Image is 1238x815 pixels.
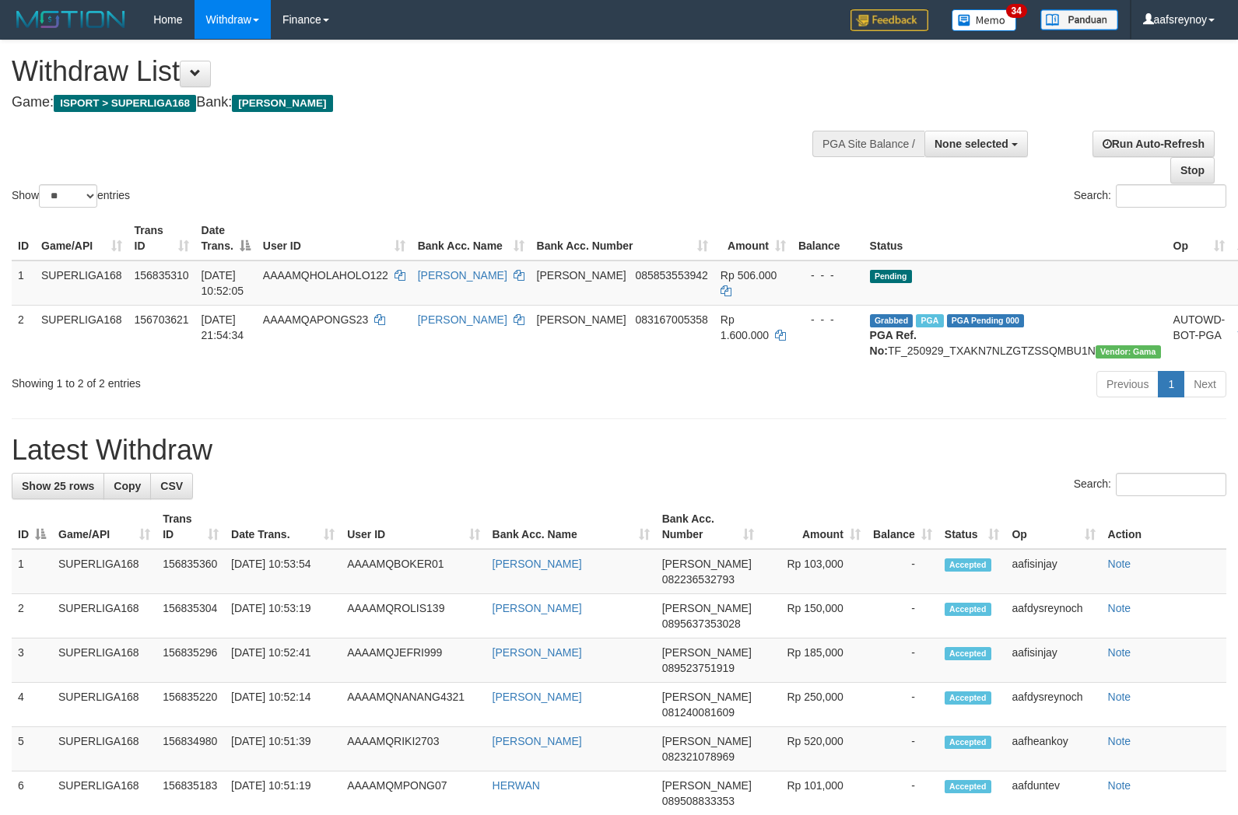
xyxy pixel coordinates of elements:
a: Note [1108,735,1131,747]
td: aafisinjay [1005,638,1101,683]
span: Accepted [945,780,991,793]
a: Show 25 rows [12,473,104,499]
td: 5 [12,727,52,771]
td: Rp 185,000 [760,638,866,683]
label: Search: [1074,184,1226,208]
a: Note [1108,691,1131,703]
td: 156835296 [156,638,225,683]
span: CSV [160,480,183,492]
th: Balance: activate to sort column ascending [867,505,938,549]
span: [PERSON_NAME] [662,691,752,703]
td: AAAAMQRIKI2703 [341,727,486,771]
span: Accepted [945,647,991,660]
td: - [867,549,938,594]
a: Next [1184,371,1226,397]
span: Copy 082236532793 to clipboard [662,573,735,586]
span: [PERSON_NAME] [232,95,332,112]
span: [PERSON_NAME] [537,269,626,282]
td: aafheankoy [1005,727,1101,771]
span: ISPORT > SUPERLIGA168 [54,95,196,112]
span: Copy 085853553942 to clipboard [635,269,707,282]
td: 156834980 [156,727,225,771]
span: Grabbed [870,314,914,327]
td: 3 [12,638,52,683]
th: Game/API: activate to sort column ascending [35,216,128,261]
span: Pending [870,270,912,283]
span: AAAAMQAPONGS23 [263,313,368,326]
th: Op: activate to sort column ascending [1005,505,1101,549]
td: 156835360 [156,549,225,594]
button: None selected [924,131,1028,157]
h1: Withdraw List [12,56,810,87]
span: Accepted [945,736,991,749]
td: AAAAMQBOKER01 [341,549,486,594]
span: Copy 089508833353 to clipboard [662,795,735,807]
td: - [867,727,938,771]
span: PGA Pending [947,314,1025,327]
th: Date Trans.: activate to sort column ascending [225,505,341,549]
img: panduan.png [1040,9,1118,30]
a: Note [1108,779,1131,792]
span: [PERSON_NAME] [662,646,752,659]
a: Note [1108,646,1131,659]
a: Previous [1096,371,1159,397]
td: SUPERLIGA168 [52,727,156,771]
span: Copy [114,480,141,492]
td: [DATE] 10:51:39 [225,727,341,771]
a: [PERSON_NAME] [493,646,582,659]
td: - [867,594,938,638]
a: Stop [1170,157,1215,184]
td: [DATE] 10:53:54 [225,549,341,594]
span: Rp 506.000 [721,269,777,282]
img: MOTION_logo.png [12,8,130,31]
input: Search: [1116,473,1226,496]
span: [PERSON_NAME] [662,558,752,570]
th: Status [864,216,1167,261]
th: Bank Acc. Number: activate to sort column ascending [656,505,761,549]
th: Op: activate to sort column ascending [1167,216,1232,261]
span: 34 [1006,4,1027,18]
a: Note [1108,602,1131,614]
span: 156703621 [135,313,189,326]
label: Search: [1074,473,1226,496]
div: - - - [798,268,857,283]
div: - - - [798,312,857,327]
td: SUPERLIGA168 [35,305,128,365]
td: aafdysreynoch [1005,683,1101,727]
td: Rp 250,000 [760,683,866,727]
a: [PERSON_NAME] [418,313,507,326]
th: Action [1102,505,1226,549]
th: Amount: activate to sort column ascending [714,216,792,261]
th: Date Trans.: activate to sort column descending [195,216,257,261]
td: AUTOWD-BOT-PGA [1167,305,1232,365]
h1: Latest Withdraw [12,435,1226,466]
span: Copy 0895637353028 to clipboard [662,617,741,630]
span: Accepted [945,691,991,705]
td: 4 [12,683,52,727]
th: Status: activate to sort column ascending [938,505,1006,549]
td: 156835304 [156,594,225,638]
td: [DATE] 10:53:19 [225,594,341,638]
a: [PERSON_NAME] [493,691,582,703]
span: Marked by aafchhiseyha [916,314,943,327]
span: Copy 083167005358 to clipboard [635,313,707,326]
th: Trans ID: activate to sort column ascending [128,216,195,261]
td: 1 [12,549,52,594]
td: SUPERLIGA168 [52,683,156,727]
td: 156835220 [156,683,225,727]
td: Rp 103,000 [760,549,866,594]
td: aafisinjay [1005,549,1101,594]
a: [PERSON_NAME] [418,269,507,282]
span: Copy 089523751919 to clipboard [662,662,735,674]
th: User ID: activate to sort column ascending [257,216,412,261]
span: Accepted [945,603,991,616]
th: Bank Acc. Name: activate to sort column ascending [412,216,531,261]
td: 1 [12,261,35,306]
td: [DATE] 10:52:14 [225,683,341,727]
th: Game/API: activate to sort column ascending [52,505,156,549]
span: 156835310 [135,269,189,282]
a: CSV [150,473,193,499]
td: AAAAMQNANANG4321 [341,683,486,727]
th: Bank Acc. Name: activate to sort column ascending [486,505,656,549]
a: [PERSON_NAME] [493,735,582,747]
